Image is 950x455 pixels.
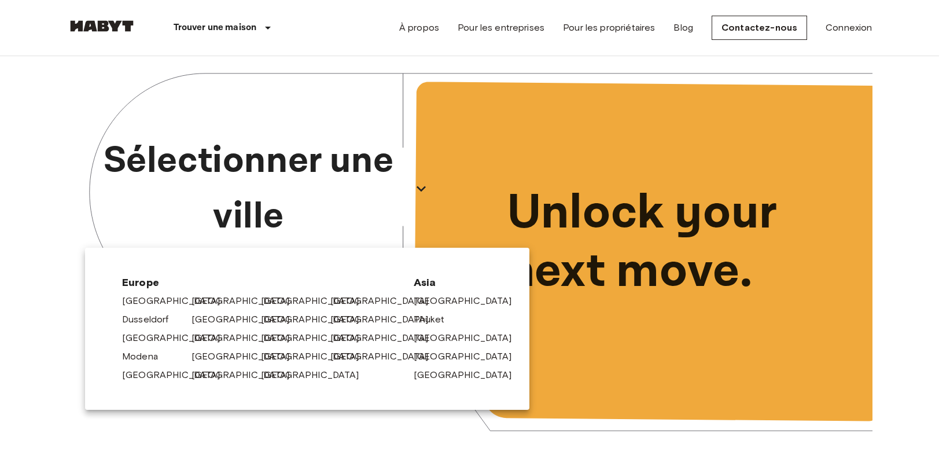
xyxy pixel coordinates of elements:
[330,350,440,364] a: [GEOGRAPHIC_DATA]
[330,331,440,345] a: [GEOGRAPHIC_DATA]
[261,331,371,345] a: [GEOGRAPHIC_DATA]
[414,331,524,345] a: [GEOGRAPHIC_DATA]
[192,331,301,345] a: [GEOGRAPHIC_DATA]
[414,368,524,382] a: [GEOGRAPHIC_DATA]
[414,294,524,308] a: [GEOGRAPHIC_DATA]
[122,313,181,326] a: Dusseldorf
[122,294,232,308] a: [GEOGRAPHIC_DATA]
[192,313,301,326] a: [GEOGRAPHIC_DATA]
[122,331,232,345] a: [GEOGRAPHIC_DATA]
[414,350,524,364] a: [GEOGRAPHIC_DATA]
[261,368,371,382] a: [GEOGRAPHIC_DATA]
[261,350,371,364] a: [GEOGRAPHIC_DATA]
[330,294,440,308] a: [GEOGRAPHIC_DATA]
[192,368,301,382] a: [GEOGRAPHIC_DATA]
[192,350,301,364] a: [GEOGRAPHIC_DATA]
[122,350,170,364] a: Modena
[330,313,440,326] a: [GEOGRAPHIC_DATA]
[192,294,301,308] a: [GEOGRAPHIC_DATA]
[122,276,395,289] span: Europe
[261,313,371,326] a: [GEOGRAPHIC_DATA]
[122,368,232,382] a: [GEOGRAPHIC_DATA]
[261,294,371,308] a: [GEOGRAPHIC_DATA]
[414,313,456,326] a: Phuket
[414,276,492,289] span: Asia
